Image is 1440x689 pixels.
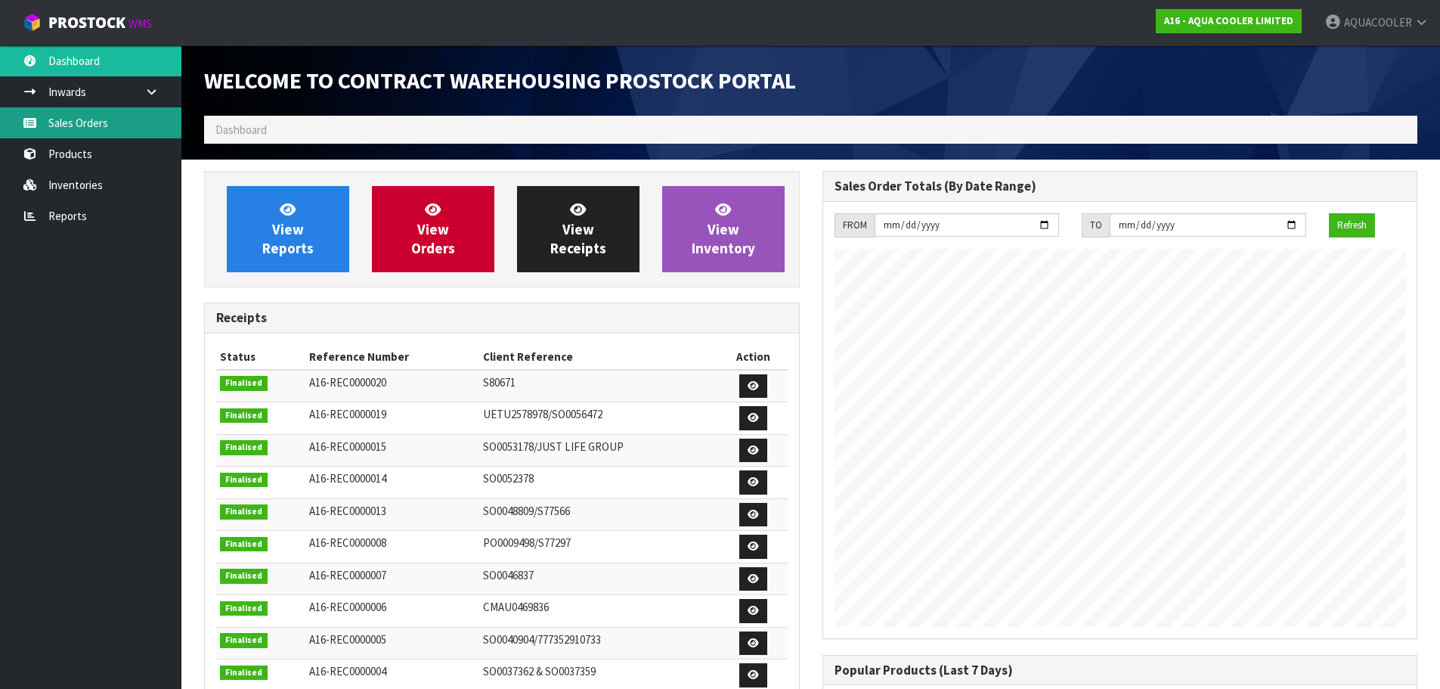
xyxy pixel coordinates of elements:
span: Finalised [220,473,268,488]
h3: Popular Products (Last 7 Days) [835,663,1406,678]
span: Dashboard [215,123,267,137]
span: ProStock [48,13,125,33]
span: Finalised [220,569,268,584]
span: A16-REC0000020 [309,375,386,390]
span: A16-REC0000006 [309,600,386,614]
span: SO0037362 & SO0037359 [483,664,596,678]
h3: Receipts [216,311,788,325]
span: A16-REC0000013 [309,504,386,518]
a: ViewReceipts [517,186,639,272]
span: Finalised [220,601,268,616]
span: S80671 [483,375,516,390]
button: Refresh [1329,213,1375,237]
span: PO0009498/S77297 [483,535,571,550]
span: View Reports [262,200,314,257]
strong: A16 - AQUA COOLER LIMITED [1164,14,1293,27]
a: ViewInventory [662,186,785,272]
span: A16-REC0000005 [309,632,386,647]
span: SO0040904/777352910733 [483,632,601,647]
span: SO0046837 [483,568,534,582]
span: A16-REC0000014 [309,471,386,486]
span: Welcome to Contract Warehousing ProStock Portal [204,66,796,95]
span: Finalised [220,537,268,552]
span: AQUACOOLER [1344,15,1412,29]
span: View Orders [411,200,455,257]
span: View Inventory [692,200,755,257]
span: Finalised [220,408,268,424]
th: Status [216,345,305,369]
span: A16-REC0000019 [309,407,386,421]
span: SO0053178/JUST LIFE GROUP [483,439,624,454]
a: ViewReports [227,186,349,272]
div: TO [1082,213,1110,237]
span: SO0052378 [483,471,534,486]
span: View Receipts [550,200,606,257]
span: Finalised [220,440,268,455]
h3: Sales Order Totals (By Date Range) [835,179,1406,194]
span: A16-REC0000015 [309,439,386,454]
span: SO0048809/S77566 [483,504,570,518]
img: cube-alt.png [23,13,42,32]
span: Finalised [220,376,268,391]
div: FROM [835,213,875,237]
small: WMS [129,17,152,31]
th: Reference Number [305,345,479,369]
span: A16-REC0000008 [309,535,386,550]
span: A16-REC0000007 [309,568,386,582]
span: Finalised [220,633,268,648]
span: Finalised [220,666,268,681]
span: CMAU0469836 [483,600,549,614]
span: A16-REC0000004 [309,664,386,678]
span: Finalised [220,504,268,520]
th: Client Reference [479,345,720,369]
th: Action [720,345,787,369]
a: ViewOrders [372,186,494,272]
span: UETU2578978/SO0056472 [483,407,602,421]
